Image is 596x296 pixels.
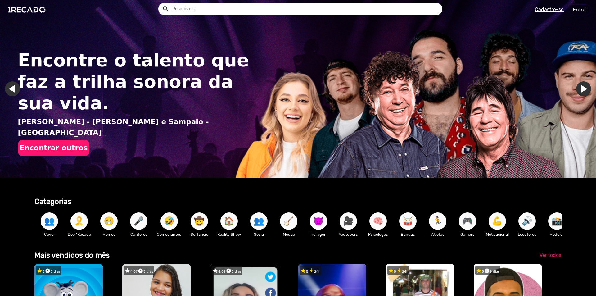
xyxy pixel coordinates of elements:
[250,212,268,230] button: 👥
[515,231,539,237] p: Locutores
[74,212,84,230] span: 🎗️
[369,212,387,230] button: 🧠
[34,251,110,260] b: Mais vendidos do mês
[462,212,473,230] span: 🎮
[340,212,357,230] button: 🎥
[489,212,506,230] button: 💪
[160,3,171,14] button: Example home icon
[396,231,420,237] p: Bandas
[247,231,271,237] p: Sósia
[552,212,562,230] span: 📸
[168,3,442,15] input: Pesquisar...
[277,231,300,237] p: Modão
[217,231,241,237] p: Reality Show
[157,231,181,237] p: Comediantes
[38,231,61,237] p: Cover
[485,231,509,237] p: Motivacional
[127,231,151,237] p: Cantores
[403,212,413,230] span: 🥁
[399,212,417,230] button: 🥁
[432,212,443,230] span: 🏃
[343,212,354,230] span: 🎥
[456,231,479,237] p: Gamers
[164,212,174,230] span: 🤣
[545,231,569,237] p: Modelos
[18,50,256,114] h1: Encontre o talento que faz a trilha sonora da sua vida.
[310,212,327,230] button: 😈
[313,212,324,230] span: 😈
[18,140,89,157] button: Encontrar outros
[459,212,476,230] button: 🎮
[194,212,205,230] span: 🤠
[5,81,20,96] a: Ir para o último slide
[426,231,449,237] p: Atletas
[162,5,169,13] mat-icon: Example home icon
[97,231,121,237] p: Memes
[220,212,238,230] button: 🏠
[280,212,297,230] button: 🪕
[104,212,114,230] span: 😁
[224,212,234,230] span: 🏠
[100,212,118,230] button: 😁
[569,4,591,15] a: Entrar
[336,231,360,237] p: Youtubers
[373,212,383,230] span: 🧠
[518,212,536,230] button: 🔊
[41,212,58,230] button: 👥
[307,231,330,237] p: Trollagem
[67,231,91,237] p: Doe 1Recado
[44,212,55,230] span: 👥
[283,212,294,230] span: 🪕
[254,212,264,230] span: 👥
[522,212,532,230] span: 🔊
[548,212,566,230] button: 📸
[366,231,390,237] p: Psicólogos
[191,212,208,230] button: 🤠
[429,212,446,230] button: 🏃
[160,212,178,230] button: 🤣
[492,212,503,230] span: 💪
[187,231,211,237] p: Sertanejo
[535,7,564,12] u: Cadastre-se
[18,116,256,138] p: [PERSON_NAME] - [PERSON_NAME] e Sampaio - [GEOGRAPHIC_DATA]
[576,81,591,96] a: Ir para o próximo slide
[34,197,71,206] b: Categorias
[133,212,144,230] span: 🎤
[540,252,561,258] span: Ver todos
[130,212,147,230] button: 🎤
[70,212,88,230] button: 🎗️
